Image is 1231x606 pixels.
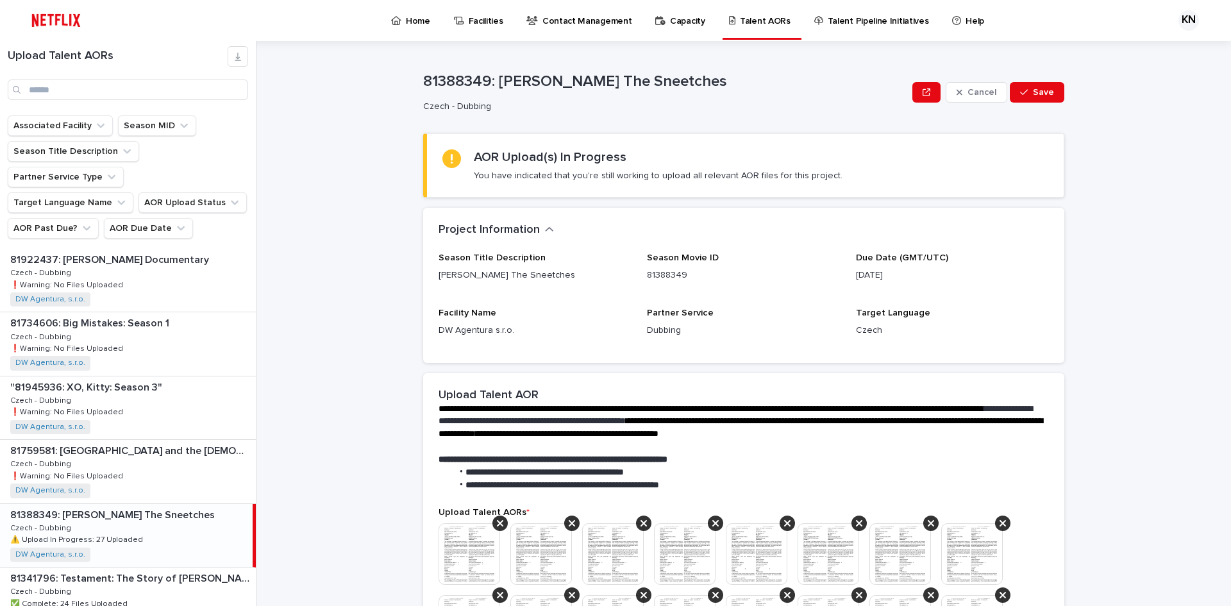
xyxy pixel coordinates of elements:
span: Partner Service [647,308,714,317]
p: Czech - Dubbing [10,585,74,596]
a: DW Agentura, s.r.o. [15,295,85,304]
p: 81734606: Big Mistakes: Season 1 [10,315,172,330]
p: 81388349: [PERSON_NAME] The Sneetches [10,507,217,521]
p: Czech [856,324,1049,337]
div: KN [1178,10,1199,31]
span: Upload Talent AORs [439,508,530,517]
button: AOR Due Date [104,218,193,239]
p: DW Agentura s.r.o. [439,324,632,337]
p: 81341796: Testament: The Story of Moses: Season 1 [10,570,253,585]
p: [DATE] [856,269,1049,282]
p: Czech - Dubbing [423,101,902,112]
p: ⚠️ Upload In Progress: 27 Uploaded [10,533,146,544]
button: AOR Past Due? [8,218,99,239]
span: Season Title Description [439,253,546,262]
button: AOR Upload Status [138,192,247,213]
span: Facility Name [439,308,496,317]
a: DW Agentura, s.r.o. [15,358,85,367]
h2: Project Information [439,223,540,237]
a: DW Agentura, s.r.o. [15,550,85,559]
a: DW Agentura, s.r.o. [15,486,85,495]
p: 81759581: Berlin and the Lady with an Ermine: Season 1 [10,442,253,457]
button: Season Title Description [8,141,139,162]
span: Save [1033,88,1054,97]
img: ifQbXi3ZQGMSEF7WDB7W [26,8,87,33]
button: Target Language Name [8,192,133,213]
p: Czech - Dubbing [10,394,74,405]
p: 81388349: [PERSON_NAME] The Sneetches [423,72,907,91]
p: ❗️Warning: No Files Uploaded [10,469,126,481]
button: Partner Service Type [8,167,124,187]
p: Czech - Dubbing [10,266,74,278]
p: "81945936: XO, Kitty: Season 3" [10,379,165,394]
p: ❗️Warning: No Files Uploaded [10,342,126,353]
button: Project Information [439,223,554,237]
a: DW Agentura, s.r.o. [15,423,85,432]
button: Season MID [118,115,196,136]
p: ❗️Warning: No Files Uploaded [10,405,126,417]
button: Cancel [946,82,1007,103]
input: Search [8,80,248,100]
p: ❗️Warning: No Files Uploaded [10,278,126,290]
h1: Upload Talent AORs [8,49,228,63]
button: Associated Facility [8,115,113,136]
h2: AOR Upload(s) In Progress [474,149,626,165]
p: Czech - Dubbing [10,521,74,533]
p: Dubbing [647,324,840,337]
h2: Upload Talent AOR [439,389,539,403]
p: Czech - Dubbing [10,457,74,469]
p: [PERSON_NAME] The Sneetches [439,269,632,282]
p: You have indicated that you're still working to upload all relevant AOR files for this project. [474,170,842,181]
span: Season Movie ID [647,253,719,262]
span: Cancel [967,88,996,97]
span: Target Language [856,308,930,317]
span: Due Date (GMT/UTC) [856,253,948,262]
p: Czech - Dubbing [10,330,74,342]
p: 81922437: [PERSON_NAME] Documentary [10,251,212,266]
button: Save [1010,82,1064,103]
p: 81388349 [647,269,840,282]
